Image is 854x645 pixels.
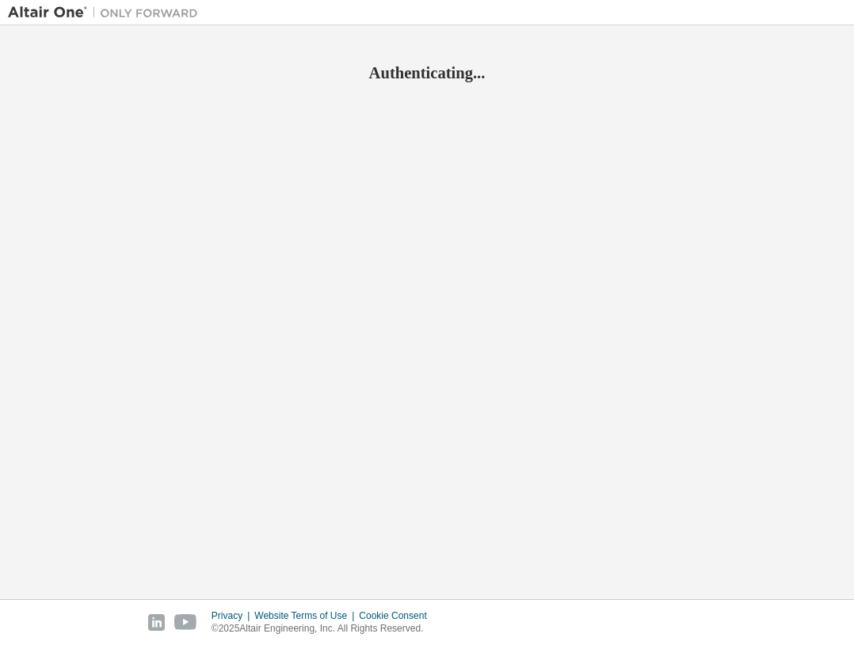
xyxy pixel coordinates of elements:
[148,614,165,631] img: linkedin.svg
[359,609,436,622] div: Cookie Consent
[8,5,206,21] img: Altair One
[8,63,846,83] h2: Authenticating...
[254,609,359,622] div: Website Terms of Use
[212,622,437,636] p: © 2025 Altair Engineering, Inc. All Rights Reserved.
[174,614,197,631] img: youtube.svg
[212,609,254,622] div: Privacy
